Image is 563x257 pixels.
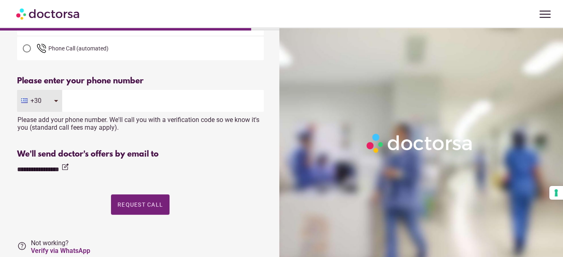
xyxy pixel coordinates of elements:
[30,97,47,105] span: +30
[31,247,90,255] a: Verify via WhatsApp
[37,44,46,53] img: phone
[549,186,563,200] button: Your consent preferences for tracking technologies
[48,45,109,52] span: Phone Call (automated)
[17,150,264,159] div: We'll send doctor's offers by email to
[16,4,80,23] img: Doctorsa.com
[17,76,264,86] div: Please enter your phone number
[117,201,163,208] span: Request Call
[363,131,476,156] img: Logo-Doctorsa-trans-White-partial-flat.png
[111,194,170,215] button: Request Call
[61,163,69,171] i: edit_square
[17,112,264,131] div: Please add your phone number. We'll call you with a verification code so we know it's you (standa...
[31,239,90,255] span: Not working?
[537,7,553,22] span: menu
[17,241,27,251] i: help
